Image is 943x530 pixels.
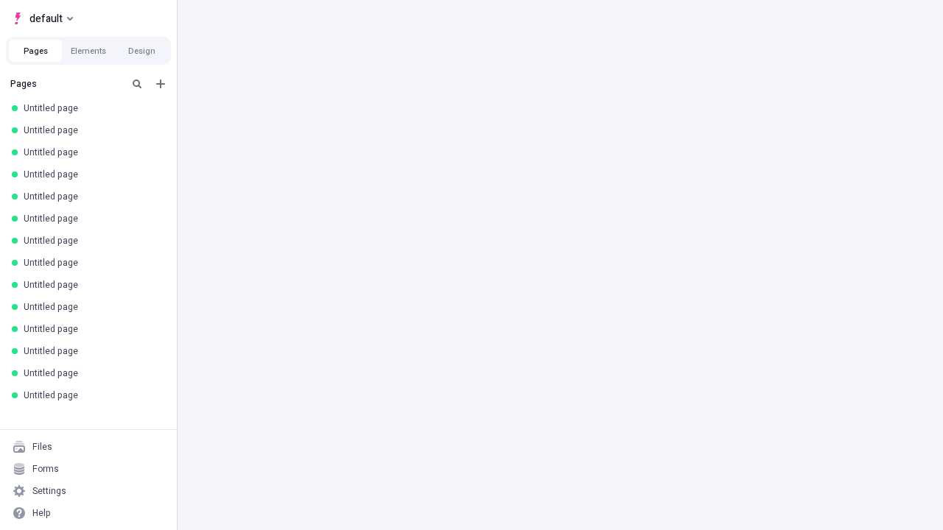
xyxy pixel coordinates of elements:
[6,7,79,29] button: Select site
[24,301,159,313] div: Untitled page
[24,102,159,114] div: Untitled page
[115,40,168,62] button: Design
[62,40,115,62] button: Elements
[24,367,159,379] div: Untitled page
[152,75,169,93] button: Add new
[32,485,66,497] div: Settings
[24,146,159,158] div: Untitled page
[10,78,122,90] div: Pages
[32,507,51,519] div: Help
[9,40,62,62] button: Pages
[24,124,159,136] div: Untitled page
[24,169,159,180] div: Untitled page
[24,257,159,269] div: Untitled page
[29,10,63,27] span: default
[24,213,159,225] div: Untitled page
[24,279,159,291] div: Untitled page
[24,345,159,357] div: Untitled page
[32,441,52,453] div: Files
[24,323,159,335] div: Untitled page
[32,463,59,475] div: Forms
[24,235,159,247] div: Untitled page
[24,389,159,401] div: Untitled page
[24,191,159,202] div: Untitled page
